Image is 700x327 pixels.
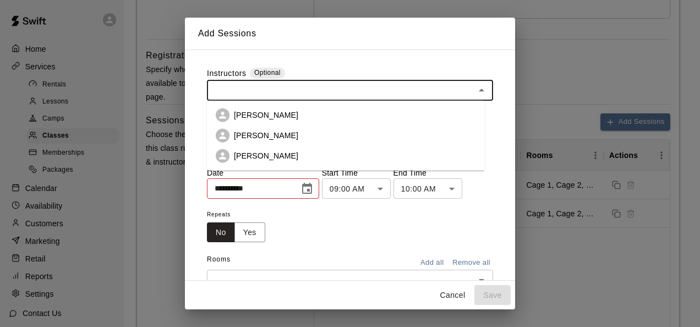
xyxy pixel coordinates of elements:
[234,150,298,161] p: [PERSON_NAME]
[435,285,470,306] button: Cancel
[207,68,247,80] label: Instructors
[207,167,319,178] p: Date
[322,167,391,178] p: Start Time
[322,178,391,199] div: 09:00 AM
[474,272,489,288] button: Open
[474,83,489,98] button: Close
[234,130,298,141] p: [PERSON_NAME]
[185,18,515,50] h2: Add Sessions
[393,167,462,178] p: End Time
[207,255,231,263] span: Rooms
[207,208,274,222] span: Repeats
[296,178,318,200] button: Choose date, selected date is Aug 17, 2025
[450,254,493,271] button: Remove all
[414,254,450,271] button: Add all
[254,69,281,77] span: Optional
[207,222,235,243] button: No
[234,110,298,121] p: [PERSON_NAME]
[207,222,265,243] div: outlined button group
[234,222,265,243] button: Yes
[393,178,462,199] div: 10:00 AM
